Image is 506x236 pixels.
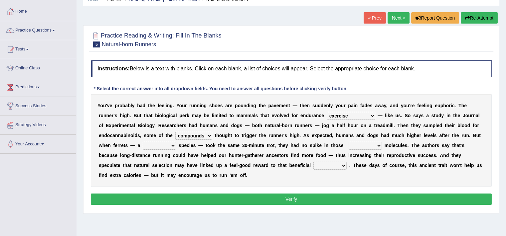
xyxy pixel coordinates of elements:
b: t [300,103,301,108]
b: g [124,113,127,118]
b: i [446,113,448,118]
b: a [173,113,176,118]
a: Your Account [0,135,76,151]
b: k [388,113,390,118]
b: o [179,103,182,108]
b: e [110,103,112,108]
b: t [220,113,222,118]
b: h [262,113,265,118]
b: y [401,103,404,108]
b: e [179,123,182,128]
b: . [173,103,174,108]
b: o [446,103,449,108]
b: e [152,103,155,108]
b: f [291,113,293,118]
b: k [187,113,189,118]
b: e [271,113,274,118]
b: b [155,113,158,118]
b: e [321,113,324,118]
b: m [247,113,251,118]
b: p [179,113,182,118]
b: l [280,113,281,118]
b: n [106,113,109,118]
b: e [390,113,393,118]
b: a [220,123,223,128]
b: h [150,103,153,108]
b: d [142,103,145,108]
b: f [158,103,159,108]
b: o [277,113,280,118]
b: B [138,123,141,128]
b: f [101,123,103,128]
b: e [300,113,303,118]
b: l [134,123,135,128]
b: e [124,123,127,128]
b: c [452,103,454,108]
b: s [398,113,401,118]
b: g [204,103,207,108]
b: ' [113,113,114,118]
b: d [286,113,289,118]
b: h [145,113,148,118]
b: y [199,113,201,118]
b: f [417,103,419,108]
b: t [148,103,150,108]
b: s [413,113,416,118]
b: s [209,103,212,108]
b: . [401,113,402,118]
b: u [103,103,106,108]
b: i [354,103,355,108]
b: n [201,103,204,108]
b: u [437,103,440,108]
b: i [119,123,120,128]
b: e [276,103,279,108]
b: m [237,113,241,118]
b: a [416,113,419,118]
b: g [149,123,152,128]
b: e [464,103,467,108]
b: p [115,103,118,108]
b: s [255,113,258,118]
a: Online Class [0,59,76,76]
b: e [323,103,326,108]
b: g [253,103,256,108]
b: e [422,103,424,108]
b: b [122,103,125,108]
b: a [148,113,151,118]
b: l [478,113,480,118]
b: o [293,113,296,118]
b: u [395,113,398,118]
b: e [457,113,460,118]
b: a [140,103,143,108]
b: y [441,113,444,118]
b: i [386,113,388,118]
b: m [120,123,124,128]
b: n [426,103,429,108]
b: l [254,113,255,118]
b: t [144,113,146,118]
b: s [421,113,423,118]
b: o [119,103,122,108]
b: t [259,103,260,108]
b: v [107,103,110,108]
b: ' [106,103,107,108]
b: e [263,103,266,108]
b: u [137,113,140,118]
b: v [274,103,276,108]
b: r [449,103,450,108]
b: a [381,103,384,108]
b: o [142,123,145,128]
b: n [448,113,451,118]
b: m [206,123,210,128]
b: r [471,113,473,118]
b: e [283,113,286,118]
b: t [260,113,262,118]
b: t [453,113,455,118]
b: s [431,113,434,118]
small: Natural-born Runners [102,41,156,47]
b: l [164,103,166,108]
b: a [265,113,267,118]
b: e [221,113,224,118]
b: u [315,103,318,108]
b: h [455,113,458,118]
